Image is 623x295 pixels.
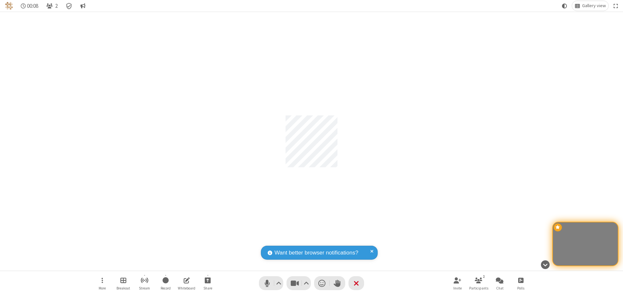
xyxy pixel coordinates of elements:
button: Open participant list [43,1,60,11]
div: 2 [481,274,487,279]
span: Gallery view [582,3,606,8]
button: Manage Breakout Rooms [114,274,133,292]
span: More [99,286,106,290]
span: 2 [55,3,58,9]
button: End or leave meeting [348,276,364,290]
span: Whiteboard [178,286,195,290]
button: Open chat [490,274,509,292]
button: Raise hand [330,276,345,290]
button: Hide [538,257,552,272]
span: Invite [453,286,462,290]
button: Open poll [511,274,531,292]
span: Want better browser notifications? [275,249,358,257]
button: Audio settings [275,276,283,290]
span: Chat [496,286,504,290]
span: Stream [139,286,150,290]
button: Start streaming [135,274,154,292]
button: Open participant list [469,274,488,292]
img: QA Selenium DO NOT DELETE OR CHANGE [5,2,13,10]
button: Using system theme [559,1,570,11]
span: 00:08 [27,3,38,9]
span: Share [203,286,212,290]
button: Invite participants (⌘+Shift+I) [448,274,467,292]
button: Mute (⌘+Shift+A) [259,276,283,290]
button: Fullscreen [611,1,621,11]
span: Breakout [116,286,130,290]
span: Participants [469,286,488,290]
button: Video setting [302,276,311,290]
button: Send a reaction [314,276,330,290]
button: Start sharing [198,274,217,292]
button: Start recording [156,274,175,292]
button: Open menu [92,274,112,292]
button: Change layout [572,1,608,11]
button: Open shared whiteboard [177,274,196,292]
span: Record [161,286,171,290]
span: Polls [517,286,524,290]
button: Stop video (⌘+Shift+V) [287,276,311,290]
div: Meeting details Encryption enabled [63,1,75,11]
div: Timer [18,1,41,11]
button: Conversation [78,1,88,11]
